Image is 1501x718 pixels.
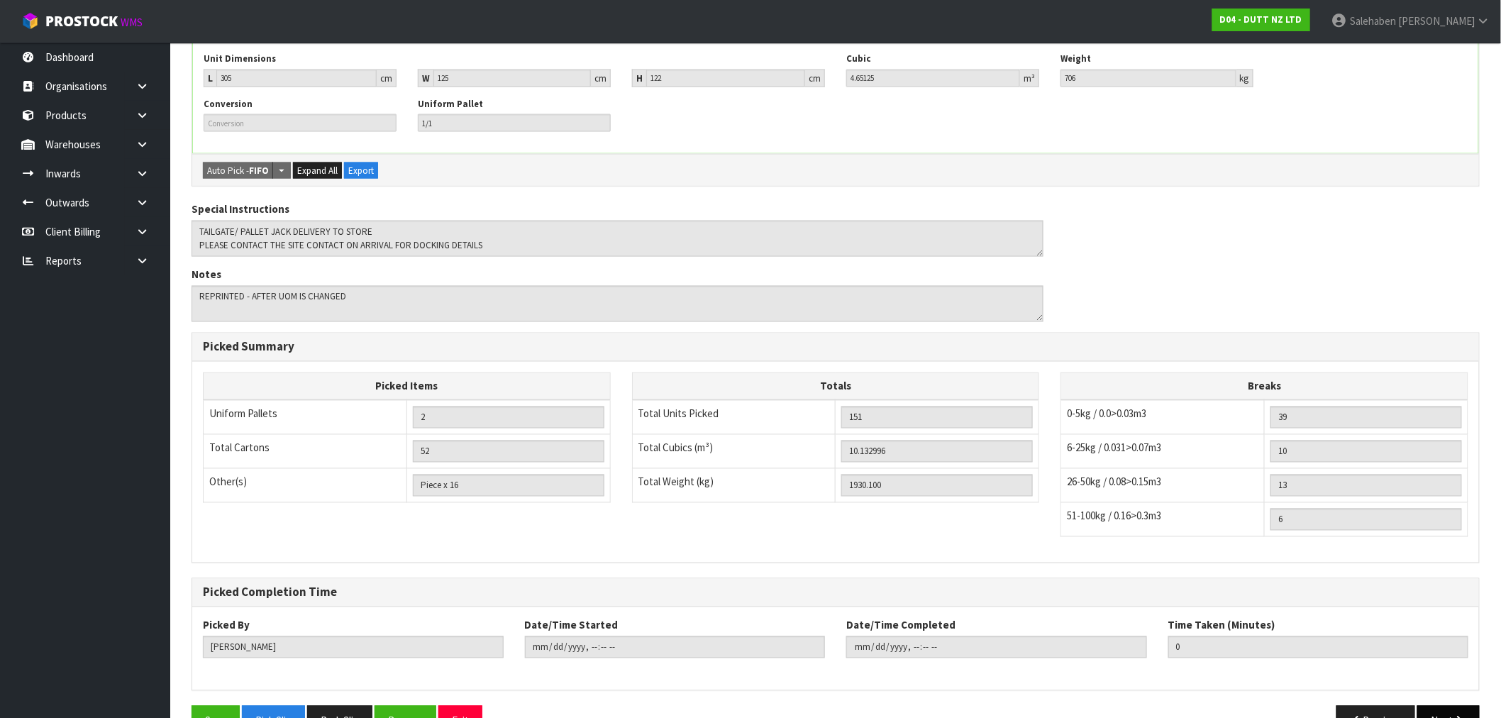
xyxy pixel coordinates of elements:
td: Total Units Picked [632,400,836,435]
a: D04 - DUTT NZ LTD [1212,9,1310,31]
label: Time Taken (Minutes) [1168,618,1275,633]
button: Auto Pick -FIFO [203,162,273,179]
input: Width [433,70,591,87]
td: Other(s) [204,469,407,503]
img: cube-alt.png [21,12,39,30]
label: Weight [1060,53,1091,65]
label: Notes [192,267,221,282]
small: WMS [121,16,143,29]
button: Expand All [293,162,342,179]
label: Uniform Pallet [418,98,483,111]
input: Picked By [203,636,504,658]
strong: L [208,72,213,84]
label: Special Instructions [192,201,289,216]
td: Uniform Pallets [204,400,407,435]
div: cm [591,70,611,87]
span: 26-50kg / 0.08>0.15m3 [1067,475,1161,489]
div: kg [1236,70,1253,87]
h3: Picked Summary [203,341,1468,354]
span: 0-5kg / 0.0>0.03m3 [1067,407,1146,421]
span: ProStock [45,12,118,31]
input: Cubic [846,70,1020,87]
span: Salehaben [1350,14,1396,28]
label: Date/Time Started [525,618,619,633]
th: Totals [632,372,1039,400]
input: Time Taken [1168,636,1469,658]
span: 51-100kg / 0.16>0.3m3 [1067,509,1161,523]
div: cm [805,70,825,87]
input: Conversion [204,114,397,132]
label: Cubic [846,53,871,65]
span: [PERSON_NAME] [1398,14,1475,28]
strong: FIFO [249,165,269,177]
td: Total Weight (kg) [632,469,836,503]
label: Conversion [204,98,253,111]
span: 6-25kg / 0.031>0.07m3 [1067,441,1161,455]
label: Picked By [203,618,250,633]
div: m³ [1020,70,1039,87]
input: UNIFORM P LINES [413,407,604,429]
strong: D04 - DUTT NZ LTD [1220,13,1302,26]
button: Export [344,162,378,179]
span: Expand All [297,165,338,177]
label: Date/Time Completed [846,618,956,633]
input: Height [646,70,805,87]
strong: W [422,72,430,84]
input: Length [216,70,377,87]
th: Picked Items [204,372,611,400]
input: Pallet Review [418,114,611,132]
td: Total Cartons [204,435,407,469]
input: Weight [1060,70,1236,87]
label: Unit Dimensions [204,53,276,65]
th: Breaks [1061,372,1468,400]
div: cm [377,70,397,87]
td: Total Cubics (m³) [632,435,836,469]
h3: Picked Completion Time [203,586,1468,600]
input: OUTERS TOTAL = CTN [413,441,604,463]
strong: H [636,72,643,84]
